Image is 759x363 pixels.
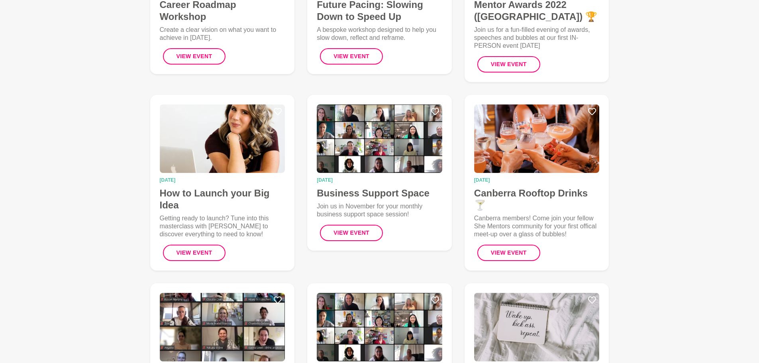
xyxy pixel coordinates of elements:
[320,48,383,65] button: View Event
[320,225,383,241] button: View Event
[160,187,285,211] h4: How to Launch your Big Idea
[474,187,600,211] h4: Canberra Rooftop Drinks 🍸
[150,95,295,271] a: How to Launch your Big Idea[DATE]How to Launch your Big IdeaGetting ready to launch? Tune into th...
[160,26,285,42] p: Create a clear vision on what you want to achieve in [DATE].
[317,26,442,42] p: A bespoke workshop designed to help you slow down, reflect and reframe.
[474,104,600,173] img: Canberra Rooftop Drinks 🍸
[163,48,226,65] button: View Event
[477,245,540,261] button: View Event
[163,245,226,261] button: View Event
[317,187,442,199] h4: Business Support Space
[477,56,540,73] button: View Event
[160,104,285,173] img: How to Launch your Big Idea
[160,293,285,361] img: Mentor Roulette: Decision-Making at Every Level
[317,202,442,218] p: Join us in November for your monthly business support space session!
[160,214,285,238] p: Getting ready to launch? Tune into this masterclass with [PERSON_NAME] to discover everything to ...
[474,178,600,182] time: [DATE]
[465,95,609,271] a: Canberra Rooftop Drinks 🍸[DATE]Canberra Rooftop Drinks 🍸Canberra members! Come join your fellow S...
[317,293,442,361] img: Business Support Space
[474,26,600,50] p: Join us for a fun-filled evening of awards, speeches and bubbles at our first IN-PERSON event [DATE]
[317,178,442,182] time: [DATE]
[307,95,452,251] a: Business Support Space[DATE]Business Support SpaceJoin us in November for your monthly business s...
[474,214,600,238] p: Canberra members! Come join your fellow She Mentors community for your first offical meet-up over...
[474,293,600,361] img: The Psychology of Success (and Failure)
[160,178,285,182] time: [DATE]
[317,104,442,173] img: Business Support Space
